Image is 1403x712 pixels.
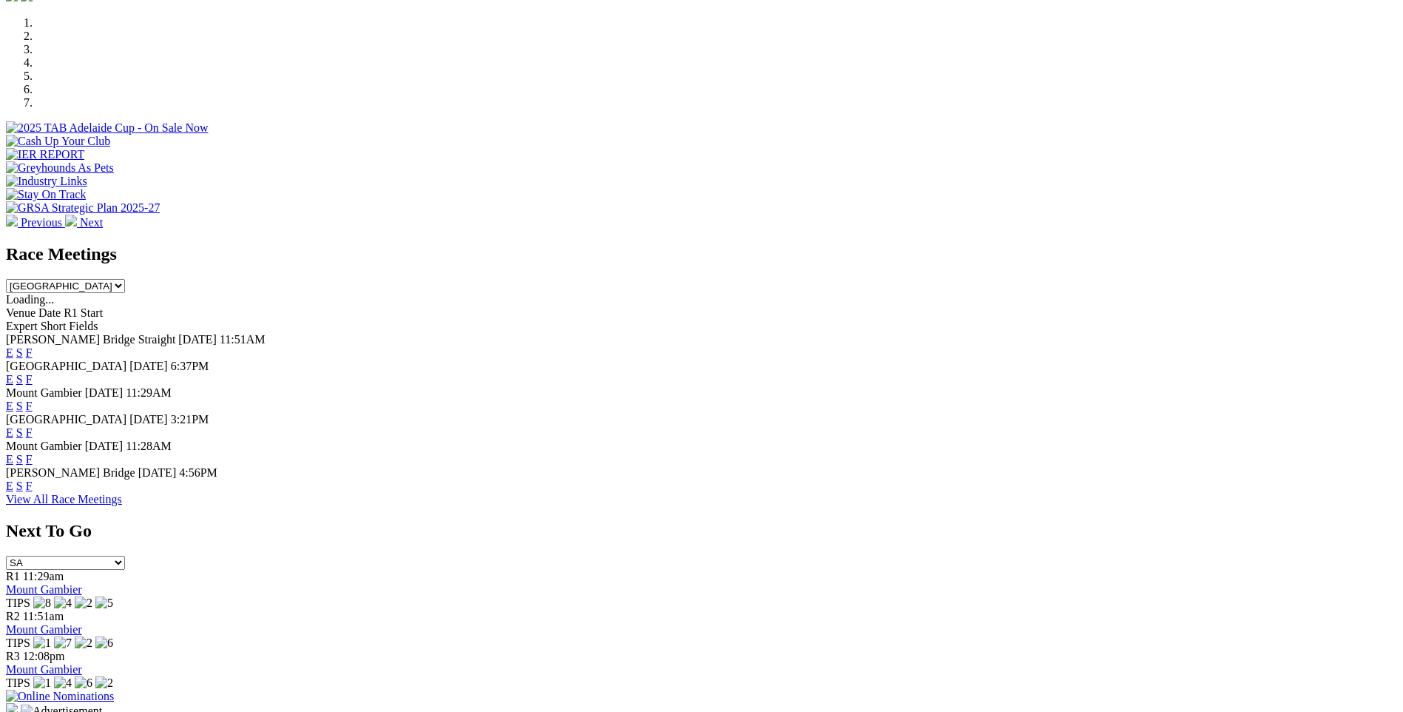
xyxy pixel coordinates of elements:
[6,215,18,226] img: chevron-left-pager-white.svg
[178,333,217,346] span: [DATE]
[6,135,110,148] img: Cash Up Your Club
[6,386,82,399] span: Mount Gambier
[6,244,1397,264] h2: Race Meetings
[6,637,30,649] span: TIPS
[95,676,113,690] img: 2
[85,386,124,399] span: [DATE]
[16,426,23,439] a: S
[6,188,86,201] img: Stay On Track
[69,320,98,332] span: Fields
[80,216,103,229] span: Next
[75,637,92,650] img: 2
[6,690,114,703] img: Online Nominations
[16,400,23,412] a: S
[6,320,38,332] span: Expert
[26,480,33,492] a: F
[26,400,33,412] a: F
[6,676,30,689] span: TIPS
[16,480,23,492] a: S
[6,216,65,229] a: Previous
[6,400,13,412] a: E
[38,306,61,319] span: Date
[64,306,103,319] span: R1 Start
[6,413,126,426] span: [GEOGRAPHIC_DATA]
[33,676,51,690] img: 1
[171,360,209,372] span: 6:37PM
[95,637,113,650] img: 6
[220,333,266,346] span: 11:51AM
[6,201,160,215] img: GRSA Strategic Plan 2025-27
[6,453,13,466] a: E
[126,440,172,452] span: 11:28AM
[65,215,77,226] img: chevron-right-pager-white.svg
[54,676,72,690] img: 4
[6,346,13,359] a: E
[6,610,20,622] span: R2
[138,466,177,479] span: [DATE]
[75,597,92,610] img: 2
[171,413,209,426] span: 3:21PM
[23,570,64,582] span: 11:29am
[26,346,33,359] a: F
[95,597,113,610] img: 5
[6,373,13,386] a: E
[6,583,82,596] a: Mount Gambier
[6,650,20,662] span: R3
[33,597,51,610] img: 8
[129,360,168,372] span: [DATE]
[41,320,67,332] span: Short
[129,413,168,426] span: [DATE]
[6,121,209,135] img: 2025 TAB Adelaide Cup - On Sale Now
[6,426,13,439] a: E
[6,333,175,346] span: [PERSON_NAME] Bridge Straight
[6,161,114,175] img: Greyhounds As Pets
[6,570,20,582] span: R1
[6,480,13,492] a: E
[6,466,135,479] span: [PERSON_NAME] Bridge
[65,216,103,229] a: Next
[23,610,64,622] span: 11:51am
[26,453,33,466] a: F
[6,306,36,319] span: Venue
[16,373,23,386] a: S
[6,175,87,188] img: Industry Links
[6,493,122,506] a: View All Race Meetings
[54,597,72,610] img: 4
[16,453,23,466] a: S
[179,466,217,479] span: 4:56PM
[21,216,62,229] span: Previous
[6,623,82,636] a: Mount Gambier
[126,386,172,399] span: 11:29AM
[6,440,82,452] span: Mount Gambier
[6,293,54,306] span: Loading...
[6,521,1397,541] h2: Next To Go
[23,650,65,662] span: 12:08pm
[6,360,126,372] span: [GEOGRAPHIC_DATA]
[6,663,82,676] a: Mount Gambier
[26,426,33,439] a: F
[16,346,23,359] a: S
[26,373,33,386] a: F
[54,637,72,650] img: 7
[33,637,51,650] img: 1
[85,440,124,452] span: [DATE]
[6,597,30,609] span: TIPS
[6,148,84,161] img: IER REPORT
[75,676,92,690] img: 6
